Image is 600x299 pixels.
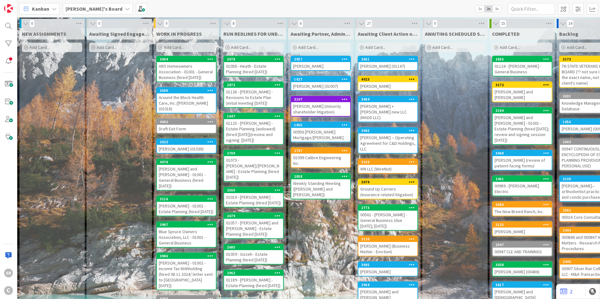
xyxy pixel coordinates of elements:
[224,62,283,76] div: 01056 - Heath - Estate Planning (hired [DATE])
[493,82,552,102] div: 3172[PERSON_NAME] and [PERSON_NAME]
[560,288,572,295] a: 2
[224,187,283,207] div: 256001010 - [PERSON_NAME] - Estate Planning (Hired [DATE])
[361,206,417,210] div: 2773
[358,76,417,82] div: 4023
[157,222,216,247] div: 3987Blue Spruce Owners Association, LLC - 01001 - General Business
[164,45,184,50] span: Add Card...
[157,165,216,190] div: [PERSON_NAME] and [PERSON_NAME] - 01001 - General Business (hired [DATE])
[227,188,283,192] div: 2560
[493,222,552,236] div: 3125[PERSON_NAME]
[358,127,418,154] a: 3065[PERSON_NAME] -- Operating Agreement for C&D Holdings, LLC
[97,20,102,27] span: 0
[291,122,350,128] div: 1055
[361,129,417,133] div: 3065
[358,31,418,37] span: Awaiting Client Action or Feedback or Action from a Third Party
[224,56,283,76] div: 267801056 - Heath - Estate Planning (hired [DATE])
[157,159,216,190] div: 4076[PERSON_NAME] and [PERSON_NAME] - 01001 - General Business (hired [DATE])
[160,223,216,227] div: 3987
[157,196,216,202] div: 3116
[365,45,385,50] span: Add Card...
[157,228,216,247] div: Blue Spruce Owners Association, LLC - 01001 - General Business
[493,6,501,12] span: 3x
[157,253,216,290] div: 3986[PERSON_NAME] - 01002 - Income Tax Withholding (hired 08.11.2024/ letter sent to [GEOGRAPHIC_...
[223,187,284,207] a: 256001010 - [PERSON_NAME] - Estate Planning (Hired [DATE])
[432,20,437,27] span: 0
[291,82,350,90] div: [PERSON_NAME] (01007)
[224,187,283,193] div: 2560
[291,31,351,37] span: Awaiting Partner, Admin, Off Mgr Feedback
[157,222,216,228] div: 3987
[157,253,216,259] div: 3986
[160,197,216,201] div: 3116
[496,263,552,267] div: 3038
[227,114,283,118] div: 1647
[496,177,552,181] div: 2461
[224,276,283,290] div: 01189 - [PERSON_NAME] - Estate Planning (hired [DATE])
[224,150,283,156] div: 2709
[500,45,520,50] span: Add Card...
[157,93,216,113] div: Around the Block Health Care, Inc./[PERSON_NAME] (01018)
[492,241,552,256] a: 254700947 CLE AND TRAININGS
[157,259,216,290] div: [PERSON_NAME] - 01002 - Income Tax Withholding (hired 08.11.2024/ letter sent to [GEOGRAPHIC_DATA...
[223,244,284,265] a: 268501059 - Gozeh - Estate Planning (hired [DATE])
[496,202,552,207] div: 3080
[227,271,283,275] div: 2962
[358,262,417,276] div: 3095[PERSON_NAME]
[358,134,417,153] div: [PERSON_NAME] -- Operating Agreement for C&D Holdings, LLC
[291,173,351,199] a: 2858Weekly Standing Meeting ([PERSON_NAME] and [PERSON_NAME])
[294,174,350,179] div: 2858
[493,56,552,62] div: 2855
[29,45,50,50] span: Add Card...
[358,128,417,134] div: 3065
[358,205,417,230] div: 277300561 - [PERSON_NAME] - General Business (due [DATE]; [DATE])
[496,151,552,155] div: 3968
[224,113,283,119] div: 1647
[160,140,216,144] div: 2622
[160,88,216,93] div: 2580
[227,214,283,218] div: 2679
[493,262,552,268] div: 3038
[358,262,417,268] div: 3095
[358,102,417,122] div: [PERSON_NAME] + [PERSON_NAME] new LLC (MADD LLC)
[358,128,417,153] div: 3065[PERSON_NAME] -- Operating Agreement for C&D Holdings, LLC
[484,6,493,12] span: 2x
[66,6,122,12] b: [PERSON_NAME]'s Board
[291,76,351,91] a: 1027[PERSON_NAME] (01007)
[157,88,216,93] div: 2580
[365,20,372,27] span: 27
[361,160,417,164] div: 3104
[493,82,552,88] div: 3172
[224,270,283,290] div: 296201189 - [PERSON_NAME] - Estate Planning (hired [DATE])
[157,56,216,62] div: 3064
[492,176,552,196] a: 246100989 - [PERSON_NAME] Electric
[227,83,283,87] div: 2872
[358,82,417,90] div: [PERSON_NAME]
[223,270,284,290] a: 296201189 - [PERSON_NAME] - Estate Planning (hired [DATE])
[291,97,350,116] div: 3107[PERSON_NAME] (minority shareholder litigation)
[291,102,350,116] div: [PERSON_NAME] (minority shareholder litigation)
[358,159,417,173] div: 3104WN LLC (WireNut)
[492,56,552,76] a: 285501124 - [PERSON_NAME] - General Business
[493,202,552,207] div: 3080
[358,179,417,185] div: 3079
[493,242,552,248] div: 2547
[492,150,552,170] a: 3968[PERSON_NAME] (review of patient-facing forms)
[493,268,552,276] div: [PERSON_NAME] (00486)
[291,56,350,70] div: 2957[PERSON_NAME]
[476,6,484,12] span: 1x
[294,77,350,81] div: 1027
[298,45,318,50] span: Add Card...
[224,213,283,219] div: 2679
[157,139,216,153] div: 2622[PERSON_NAME] (01038)
[358,56,417,62] div: 2651
[224,244,283,264] div: 268501059 - Gozeh - Estate Planning (hired [DATE])
[358,211,417,230] div: 00561 - [PERSON_NAME] - General Business (due [DATE]; [DATE])
[291,154,350,167] div: 01099 Calibre Engineering Inc.
[493,228,552,236] div: [PERSON_NAME]
[432,45,453,50] span: Add Card...
[358,236,417,256] div: 3120[PERSON_NAME] (Business Matter - Eviction)
[4,286,13,295] div: C
[493,56,552,76] div: 285501124 - [PERSON_NAME] - General Business
[358,56,418,71] a: 2651[PERSON_NAME] (01147)
[358,242,417,256] div: [PERSON_NAME] (Business Matter - Eviction)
